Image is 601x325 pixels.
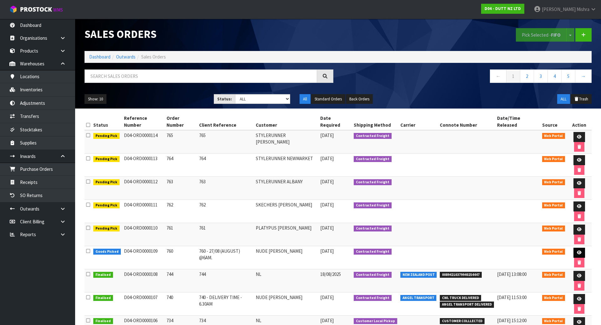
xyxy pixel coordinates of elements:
td: D04-ORD0000109 [122,246,165,269]
td: 744 [198,269,254,292]
td: 760 - 27/08 (AUGUST) @6AM. [198,246,254,269]
a: ← [490,69,506,83]
th: Reference Number [122,113,165,130]
td: 761 [165,223,198,246]
td: 760 [165,246,198,269]
button: Trash [571,94,592,104]
span: [DATE] [320,202,334,208]
a: 1 [506,69,520,83]
th: Date Required [319,113,352,130]
span: [DATE] [320,225,334,231]
span: Web Portal [542,179,565,185]
span: Web Portal [542,202,565,209]
td: 762 [165,200,198,223]
strong: FIFO [551,32,561,38]
strong: Status: [217,96,232,102]
a: Dashboard [89,54,110,60]
span: CWL TRUCK DELIVERED [440,295,481,301]
span: [DATE] 13:08:00 [497,271,527,277]
span: Web Portal [542,272,565,278]
td: D04-ORD0000107 [122,292,165,316]
span: Contracted Freight [354,249,392,255]
span: Web Portal [542,295,565,301]
td: D04-ORD0000111 [122,200,165,223]
span: 00894210379940254447 [440,272,482,278]
td: 765 [198,130,254,154]
a: 3 [534,69,548,83]
td: 740 - DELIVERY TIME - 6.30AM [198,292,254,316]
span: Pending Pick [93,202,120,209]
span: ANGEL TRANSPORT DELIVERED [440,302,494,308]
span: Contracted Freight [354,272,392,278]
th: Shipping Method [352,113,399,130]
td: D04-ORD0000108 [122,269,165,292]
th: Date/Time Released [496,113,541,130]
span: Mishra [577,6,589,12]
td: PLATYPUS [PERSON_NAME] [254,223,319,246]
td: D04-ORD0000112 [122,177,165,200]
span: Finalised [93,272,113,278]
td: D04-ORD0000113 [122,154,165,177]
span: Web Portal [542,156,565,162]
small: WMS [53,7,63,13]
span: Web Portal [542,318,565,324]
td: NL [254,269,319,292]
td: STYLERUNNER ALBANY [254,177,319,200]
td: 765 [165,130,198,154]
span: [DATE] [320,179,334,185]
th: Connote Number [438,113,496,130]
td: STYLERUNNER NEWMARKET [254,154,319,177]
span: [DATE] 11:53:00 [497,294,527,300]
span: Pending Pick [93,133,120,139]
td: NUDE [PERSON_NAME] [254,292,319,316]
span: [PERSON_NAME] [542,6,576,12]
span: Contracted Freight [354,295,392,301]
button: Standard Orders [311,94,345,104]
span: Goods Picked [93,249,121,255]
span: ANGEL TRANSPORT [400,295,437,301]
span: Contracted Freight [354,226,392,232]
span: Finalised [93,318,113,324]
input: Search sales orders [85,69,317,83]
span: CUSTOMER COLLLECTED [440,318,485,324]
th: Client Reference [198,113,254,130]
span: Contracted Freight [354,133,392,139]
img: cube-alt.png [9,5,17,13]
td: 744 [165,269,198,292]
td: SKECHERS [PERSON_NAME] [254,200,319,223]
td: NUDE [PERSON_NAME] [254,246,319,269]
span: ProStock [20,5,52,13]
span: Finalised [93,295,113,301]
button: All [300,94,311,104]
h1: Sales Orders [85,28,333,40]
span: Contracted Freight [354,202,392,209]
span: Pending Pick [93,156,120,162]
td: 764 [198,154,254,177]
a: 4 [547,69,562,83]
td: D04-ORD0000114 [122,130,165,154]
a: Outwards [116,54,136,60]
span: Web Portal [542,249,565,255]
td: 761 [198,223,254,246]
span: [DATE] [320,294,334,300]
td: 764 [165,154,198,177]
span: Web Portal [542,133,565,139]
span: [DATE] 15:12:00 [497,317,527,323]
nav: Page navigation [343,69,592,85]
span: Customer Local Pickup [354,318,397,324]
span: Pending Pick [93,226,120,232]
span: [DATE] [320,248,334,254]
th: Source [541,113,567,130]
th: Action [567,113,592,130]
a: → [575,69,592,83]
span: Sales Orders [141,54,166,60]
span: [DATE] [320,132,334,138]
button: Back Orders [346,94,373,104]
th: Order Number [165,113,198,130]
th: Carrier [399,113,439,130]
td: STYLERUNNER [PERSON_NAME] [254,130,319,154]
span: 18/08/2025 [320,271,341,277]
a: 2 [520,69,534,83]
td: 740 [165,292,198,316]
span: Contracted Freight [354,179,392,185]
